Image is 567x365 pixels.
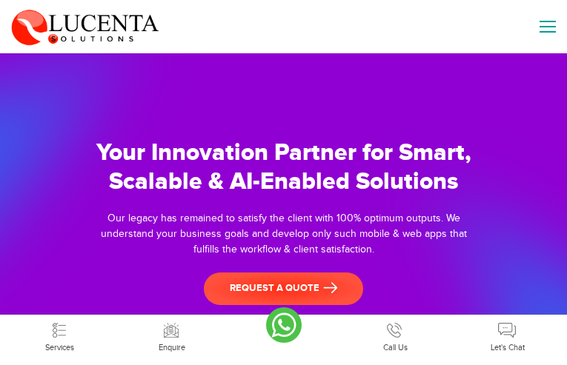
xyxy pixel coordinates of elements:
img: banner-arrow.png [323,282,338,294]
div: Let's Chat [451,342,563,355]
div: Our legacy has remained to satisfy the client with 100% optimum outputs. We understand your busin... [95,211,473,258]
a: Enquire [116,330,228,354]
a: Call Us [339,330,451,354]
div: Services [4,342,116,355]
div: Enquire [116,342,228,355]
a: Let's Chat [451,330,563,354]
div: Call Us [339,342,451,355]
h1: Your Innovation Partner for Smart, Scalable & AI-Enabled Solutions [95,138,473,196]
a: request a quote [204,272,363,305]
img: Lucenta Solutions [11,7,159,46]
span: request a quote [230,281,338,296]
a: Services [4,330,116,354]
